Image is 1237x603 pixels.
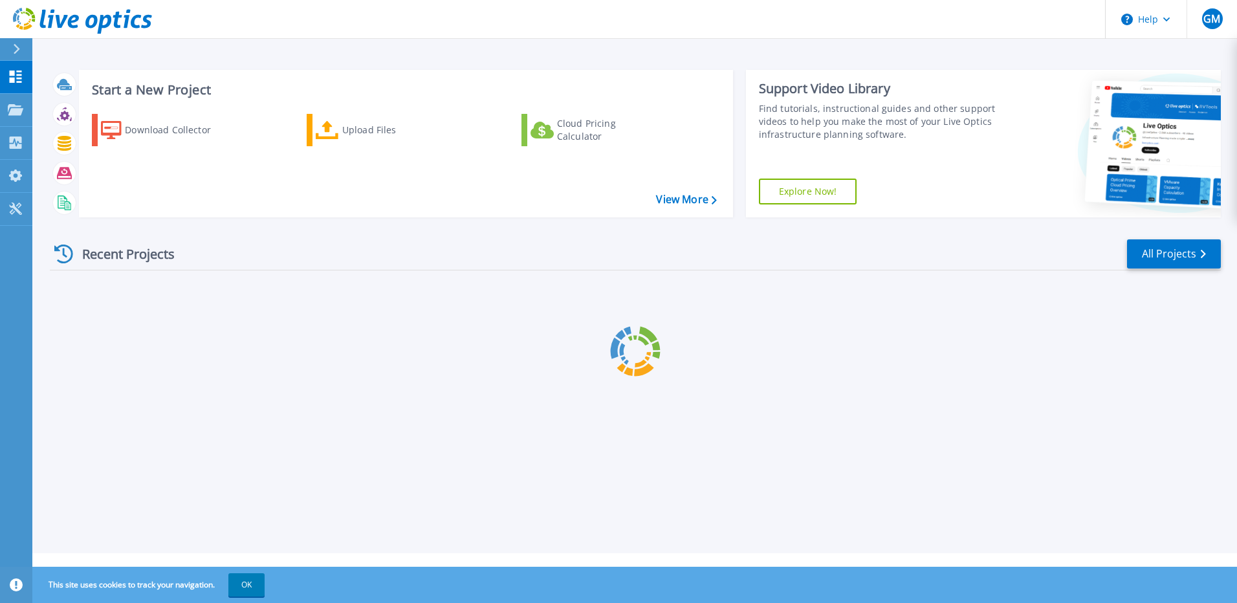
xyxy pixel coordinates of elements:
[92,83,716,97] h3: Start a New Project
[1127,239,1221,269] a: All Projects
[1203,14,1220,24] span: GM
[342,117,446,143] div: Upload Files
[759,80,1001,97] div: Support Video Library
[36,573,265,597] span: This site uses cookies to track your navigation.
[228,573,265,597] button: OK
[557,117,661,143] div: Cloud Pricing Calculator
[92,114,236,146] a: Download Collector
[759,102,1001,141] div: Find tutorials, instructional guides and other support videos to help you make the most of your L...
[307,114,451,146] a: Upload Files
[50,238,192,270] div: Recent Projects
[521,114,666,146] a: Cloud Pricing Calculator
[759,179,857,204] a: Explore Now!
[656,193,716,206] a: View More
[125,117,228,143] div: Download Collector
